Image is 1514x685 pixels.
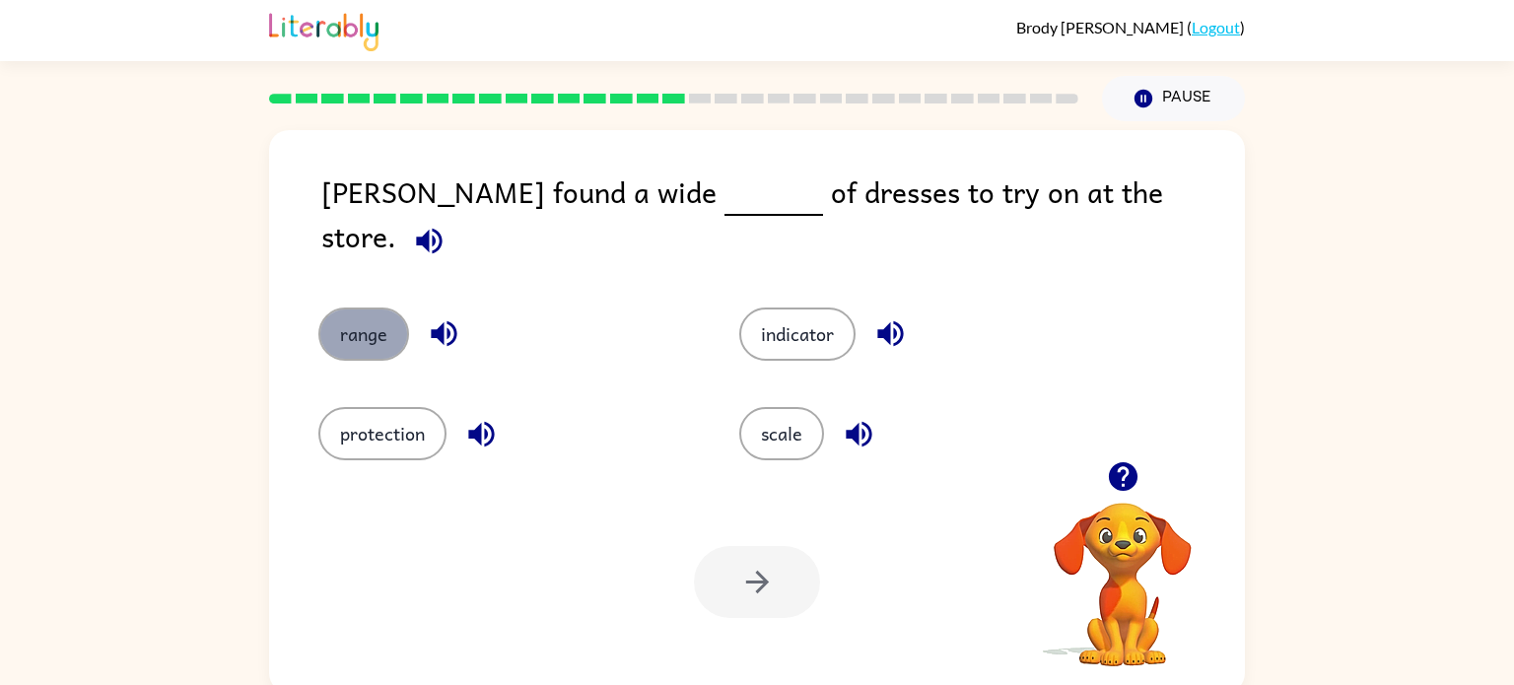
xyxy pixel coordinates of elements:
[739,407,824,460] button: scale
[269,8,378,51] img: Literably
[1192,18,1240,36] a: Logout
[739,308,856,361] button: indicator
[318,308,409,361] button: range
[1016,18,1187,36] span: Brody [PERSON_NAME]
[1102,76,1245,121] button: Pause
[321,170,1245,268] div: [PERSON_NAME] found a wide of dresses to try on at the store.
[1016,18,1245,36] div: ( )
[1024,472,1221,669] video: Your browser must support playing .mp4 files to use Literably. Please try using another browser.
[318,407,447,460] button: protection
